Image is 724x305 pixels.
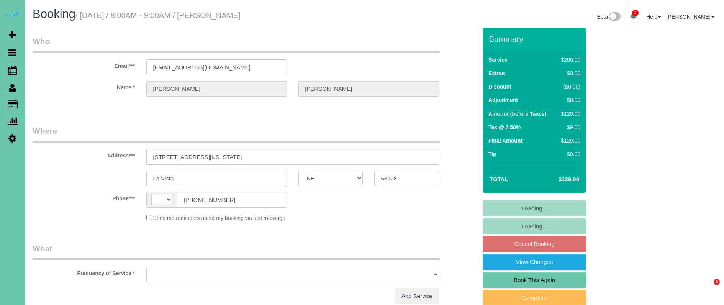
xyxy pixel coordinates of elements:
span: Send me reminders about my booking via text message [153,215,285,221]
label: Final Amount [488,137,523,144]
label: Service [488,56,508,64]
legend: What [33,243,440,260]
a: Book This Again [483,272,586,288]
h3: Summary [489,34,582,43]
span: 4 [714,279,720,285]
iframe: Intercom live chat [698,279,716,297]
div: $120.00 [558,110,580,118]
legend: Where [33,125,440,143]
div: $9.00 [558,123,580,131]
label: Tip [488,150,496,158]
small: / [DATE] / 8:00AM - 9:00AM / [PERSON_NAME] [75,11,241,20]
a: Beta [597,14,621,20]
img: Automaid Logo [5,8,20,18]
div: $200.00 [558,56,580,64]
a: Add Service [395,288,439,304]
div: $0.00 [558,150,580,158]
img: New interface [608,12,621,22]
span: Booking [33,7,75,21]
h4: $129.00 [536,176,579,183]
div: $0.00 [558,69,580,77]
label: Adjustment [488,96,518,104]
label: Extras [488,69,505,77]
div: $0.00 [558,96,580,104]
label: Frequency of Service * [27,267,141,277]
div: ($0.00) [558,83,580,90]
label: Amount (before Taxes) [488,110,546,118]
label: Name * [27,81,141,91]
strong: Total [490,176,508,182]
span: 2 [632,10,639,16]
div: $129.00 [558,137,580,144]
a: 2 [626,8,641,25]
a: View Changes [483,254,586,270]
a: [PERSON_NAME] [667,14,714,20]
a: Help [646,14,661,20]
label: Tax @ 7.50% [488,123,521,131]
legend: Who [33,36,440,53]
label: Discount [488,83,511,90]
